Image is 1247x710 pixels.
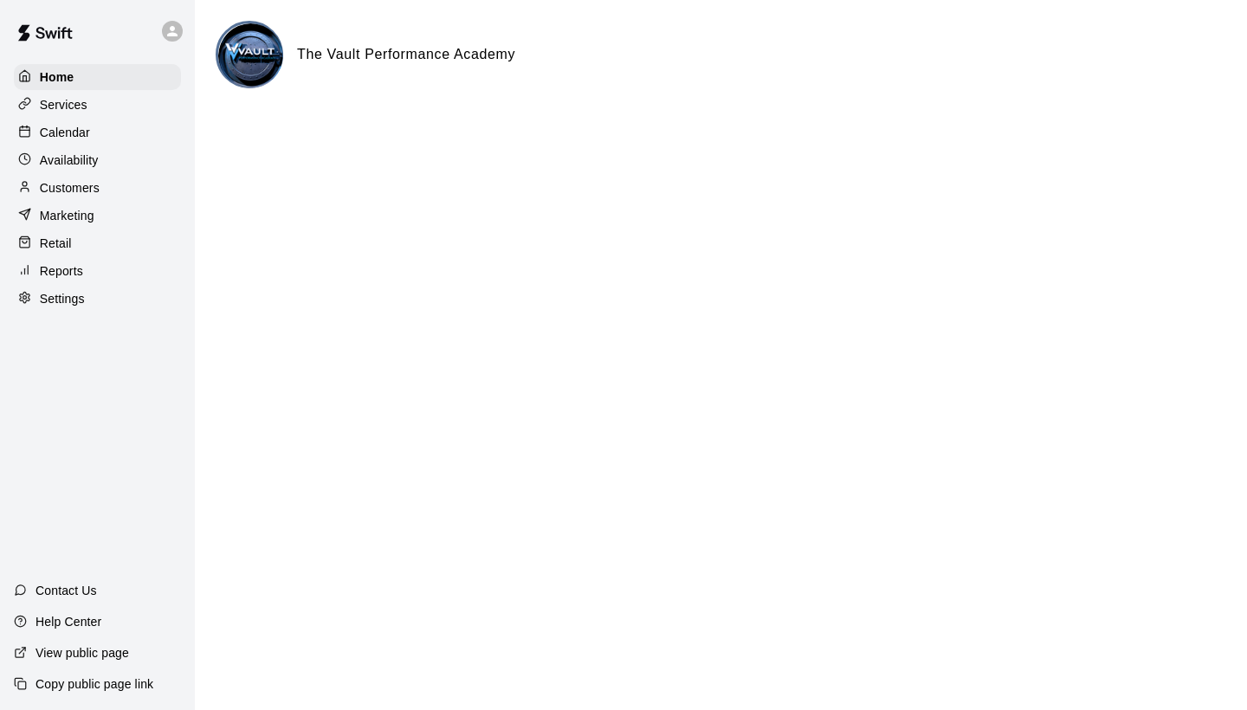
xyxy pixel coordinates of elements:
p: Customers [40,179,100,197]
p: View public page [36,644,129,662]
p: Settings [40,290,85,307]
a: Home [14,64,181,90]
p: Services [40,96,87,113]
a: Retail [14,230,181,256]
p: Marketing [40,207,94,224]
p: Calendar [40,124,90,141]
p: Availability [40,152,99,169]
p: Contact Us [36,582,97,599]
p: Help Center [36,613,101,630]
p: Copy public page link [36,675,153,693]
a: Marketing [14,203,181,229]
a: Customers [14,175,181,201]
h6: The Vault Performance Academy [297,43,515,66]
a: Services [14,92,181,118]
a: Calendar [14,119,181,145]
p: Home [40,68,74,86]
a: Settings [14,286,181,312]
p: Retail [40,235,72,252]
p: Reports [40,262,83,280]
a: Availability [14,147,181,173]
a: Reports [14,258,181,284]
img: The Vault Performance Academy logo [218,23,283,88]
